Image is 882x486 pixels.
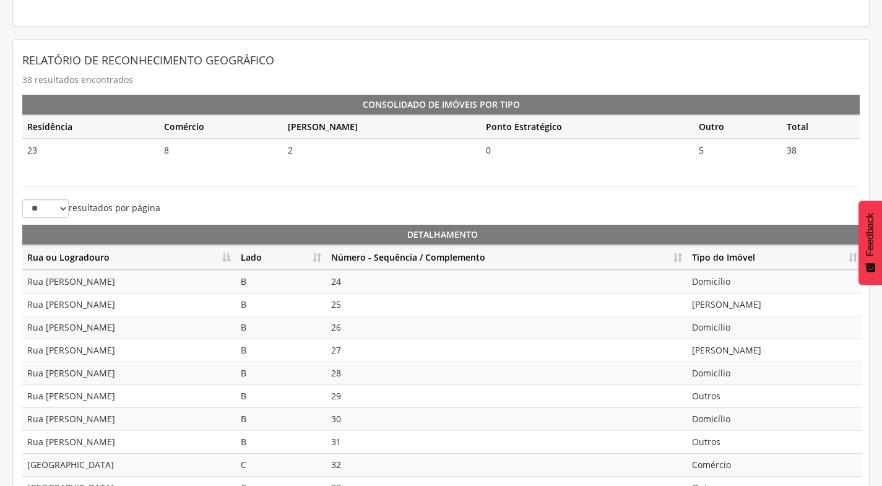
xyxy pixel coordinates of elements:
[687,246,862,270] th: Tipo do Imóvel: Ordenar colunas de forma ascendente
[22,225,862,246] th: Detalhamento
[22,139,159,162] td: 23
[22,49,860,71] header: Relatório de Reconhecimento Geográfico
[22,293,236,316] td: Rua [PERSON_NAME]
[687,362,862,384] td: Domicílio
[687,339,862,362] td: [PERSON_NAME]
[236,270,326,293] td: B
[687,453,862,476] td: Comércio
[236,316,326,339] td: B
[22,95,860,115] th: Consolidado de Imóveis por Tipo
[326,339,687,362] td: 27
[22,199,160,218] label: resultados por página
[22,339,236,362] td: Rua [PERSON_NAME]
[22,199,69,218] select: resultados por página
[481,139,694,162] td: 0
[326,316,687,339] td: 26
[159,115,283,139] th: Comércio
[326,407,687,430] td: 30
[22,270,236,293] td: Rua [PERSON_NAME]
[22,362,236,384] td: Rua [PERSON_NAME]
[236,453,326,476] td: C
[326,246,687,270] th: Número - Sequência / Complemento: Ordenar colunas de forma ascendente
[326,293,687,316] td: 25
[687,384,862,407] td: Outros
[236,407,326,430] td: B
[236,362,326,384] td: B
[22,246,236,270] th: Rua ou Logradouro: Ordenar colunas de forma descendente
[326,270,687,293] td: 24
[326,430,687,453] td: 31
[782,115,860,139] th: Total
[694,139,781,162] td: 5
[22,453,236,476] td: [GEOGRAPHIC_DATA]
[22,407,236,430] td: Rua [PERSON_NAME]
[782,139,860,162] td: 38
[687,407,862,430] td: Domicílio
[22,316,236,339] td: Rua [PERSON_NAME]
[236,293,326,316] td: B
[236,430,326,453] td: B
[865,213,876,256] span: Feedback
[22,384,236,407] td: Rua [PERSON_NAME]
[236,246,326,270] th: Lado: Ordenar colunas de forma ascendente
[22,430,236,453] td: Rua [PERSON_NAME]
[687,316,862,339] td: Domicílio
[159,139,283,162] td: 8
[687,430,862,453] td: Outros
[326,453,687,476] td: 32
[326,384,687,407] td: 29
[22,71,860,89] p: 38 resultados encontrados
[326,362,687,384] td: 28
[687,270,862,293] td: Domicílio
[858,201,882,285] button: Feedback - Mostrar pesquisa
[283,139,481,162] td: 2
[236,384,326,407] td: B
[694,115,781,139] th: Outro
[236,339,326,362] td: B
[22,115,159,139] th: Residência
[481,115,694,139] th: Ponto Estratégico
[687,293,862,316] td: [PERSON_NAME]
[283,115,481,139] th: [PERSON_NAME]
